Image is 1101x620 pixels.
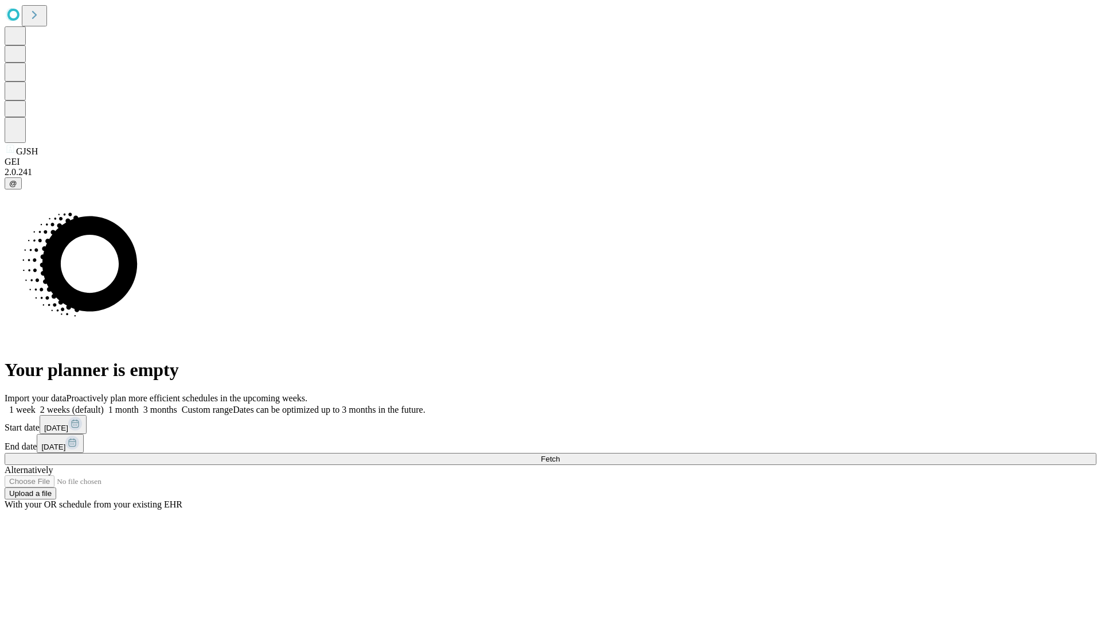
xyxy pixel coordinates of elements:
span: Alternatively [5,465,53,475]
span: Dates can be optimized up to 3 months in the future. [233,405,425,414]
span: Import your data [5,393,67,403]
button: [DATE] [37,434,84,453]
span: 1 week [9,405,36,414]
span: 2 weeks (default) [40,405,104,414]
span: @ [9,179,17,188]
div: End date [5,434,1096,453]
span: [DATE] [44,424,68,432]
h1: Your planner is empty [5,359,1096,381]
span: Fetch [541,455,560,463]
span: 3 months [143,405,177,414]
span: With your OR schedule from your existing EHR [5,499,182,509]
span: Proactively plan more efficient schedules in the upcoming weeks. [67,393,307,403]
div: Start date [5,415,1096,434]
span: Custom range [182,405,233,414]
button: Fetch [5,453,1096,465]
button: Upload a file [5,487,56,499]
div: 2.0.241 [5,167,1096,177]
button: @ [5,177,22,189]
span: GJSH [16,146,38,156]
button: [DATE] [40,415,87,434]
span: 1 month [108,405,139,414]
span: [DATE] [41,443,65,451]
div: GEI [5,157,1096,167]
